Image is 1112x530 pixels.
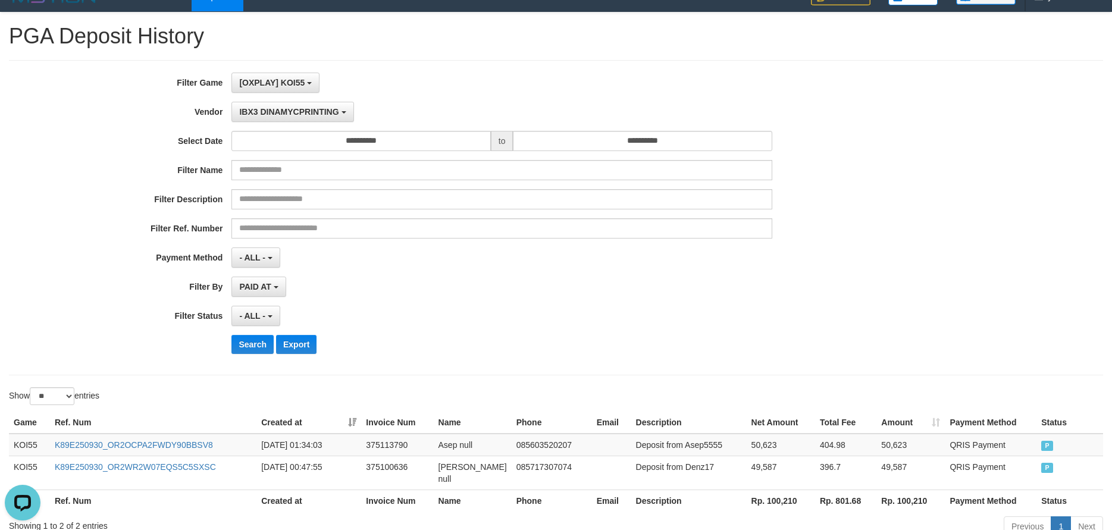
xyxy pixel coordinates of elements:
td: Deposit from Asep5555 [631,434,747,456]
th: Rp. 100,210 [747,490,815,512]
span: PAID AT [239,282,271,291]
th: Payment Method [945,412,1036,434]
td: [DATE] 00:47:55 [256,456,361,490]
span: [OXPLAY] KOI55 [239,78,305,87]
th: Created at [256,490,361,512]
th: Name [434,412,512,434]
td: 085717307074 [512,456,592,490]
button: Search [231,335,274,354]
td: 396.7 [815,456,876,490]
td: 50,623 [747,434,815,456]
button: - ALL - [231,306,280,326]
td: 375113790 [361,434,433,456]
span: PAID [1041,441,1053,451]
td: 404.98 [815,434,876,456]
th: Ref. Num [50,412,256,434]
button: - ALL - [231,247,280,268]
th: Phone [512,490,592,512]
label: Show entries [9,387,99,405]
th: Invoice Num [361,490,433,512]
th: Status [1036,490,1103,512]
button: PAID AT [231,277,286,297]
th: Email [592,490,631,512]
h1: PGA Deposit History [9,24,1103,48]
th: Name [434,490,512,512]
th: Created at: activate to sort column ascending [256,412,361,434]
th: Rp. 801.68 [815,490,876,512]
span: PAID [1041,463,1053,473]
td: KOI55 [9,434,50,456]
a: K89E250930_OR2OCPA2FWDY90BBSV8 [55,440,213,450]
th: Description [631,412,747,434]
th: Description [631,490,747,512]
th: Ref. Num [50,490,256,512]
td: Asep null [434,434,512,456]
th: Phone [512,412,592,434]
a: K89E250930_OR2WR2W07EQS5C5SXSC [55,462,216,472]
th: Payment Method [945,490,1036,512]
span: - ALL - [239,253,265,262]
td: 375100636 [361,456,433,490]
span: to [491,131,513,151]
th: Invoice Num [361,412,433,434]
td: 49,587 [876,456,945,490]
td: 49,587 [747,456,815,490]
td: 50,623 [876,434,945,456]
td: QRIS Payment [945,456,1036,490]
td: Deposit from Denz17 [631,456,747,490]
td: [PERSON_NAME] null [434,456,512,490]
th: Total Fee [815,412,876,434]
select: Showentries [30,387,74,405]
td: QRIS Payment [945,434,1036,456]
button: Export [276,335,317,354]
td: KOI55 [9,456,50,490]
th: Net Amount [747,412,815,434]
th: Game [9,412,50,434]
th: Amount: activate to sort column ascending [876,412,945,434]
th: Email [592,412,631,434]
span: IBX3 DINAMYCPRINTING [239,107,339,117]
th: Rp. 100,210 [876,490,945,512]
span: - ALL - [239,311,265,321]
button: Open LiveChat chat widget [5,5,40,40]
td: 085603520207 [512,434,592,456]
button: [OXPLAY] KOI55 [231,73,319,93]
td: [DATE] 01:34:03 [256,434,361,456]
th: Status [1036,412,1103,434]
button: IBX3 DINAMYCPRINTING [231,102,353,122]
